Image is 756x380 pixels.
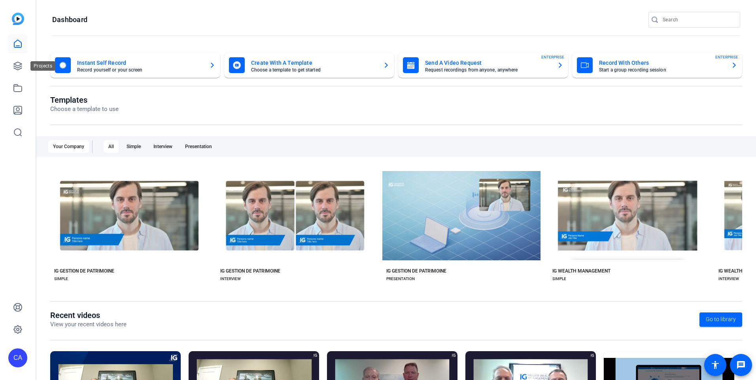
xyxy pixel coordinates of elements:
img: blue-gradient.svg [12,13,24,25]
mat-icon: accessibility [711,360,720,370]
h1: Templates [50,95,119,105]
button: Create With A TemplateChoose a template to get started [224,53,394,78]
span: ENTERPRISE [715,54,738,60]
span: Go to library [706,315,736,324]
span: ENTERPRISE [541,54,564,60]
div: IG WEALTH MANAGEMENT [552,268,610,274]
div: INTERVIEW [220,276,241,282]
div: SIMPLE [552,276,566,282]
a: Go to library [699,312,742,327]
div: SIMPLE [54,276,68,282]
mat-card-title: Instant Self Record [77,58,203,68]
div: IG GESTION DE PATRIMOINE [386,268,446,274]
div: Projects [30,61,55,71]
input: Search [663,15,734,24]
button: Instant Self RecordRecord yourself or your screen [50,53,220,78]
p: View your recent videos here [50,320,127,329]
div: IG GESTION DE PATRIMOINE [220,268,280,274]
h1: Recent videos [50,310,127,320]
div: Your Company [48,140,89,153]
mat-card-title: Create With A Template [251,58,377,68]
p: Choose a template to use [50,105,119,114]
mat-card-subtitle: Record yourself or your screen [77,68,203,72]
div: INTERVIEW [718,276,739,282]
div: All [104,140,119,153]
div: PRESENTATION [386,276,415,282]
div: IG GESTION DE PATRIMOINE [54,268,114,274]
h1: Dashboard [52,15,87,24]
mat-card-subtitle: Start a group recording session [599,68,725,72]
mat-icon: message [736,360,746,370]
button: Send A Video RequestRequest recordings from anyone, anywhereENTERPRISE [398,53,568,78]
div: CA [8,348,27,367]
div: Interview [149,140,177,153]
div: Presentation [180,140,217,153]
mat-card-title: Record With Others [599,58,725,68]
mat-card-title: Send A Video Request [425,58,551,68]
mat-card-subtitle: Request recordings from anyone, anywhere [425,68,551,72]
button: Record With OthersStart a group recording sessionENTERPRISE [572,53,742,78]
div: Simple [122,140,146,153]
mat-card-subtitle: Choose a template to get started [251,68,377,72]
